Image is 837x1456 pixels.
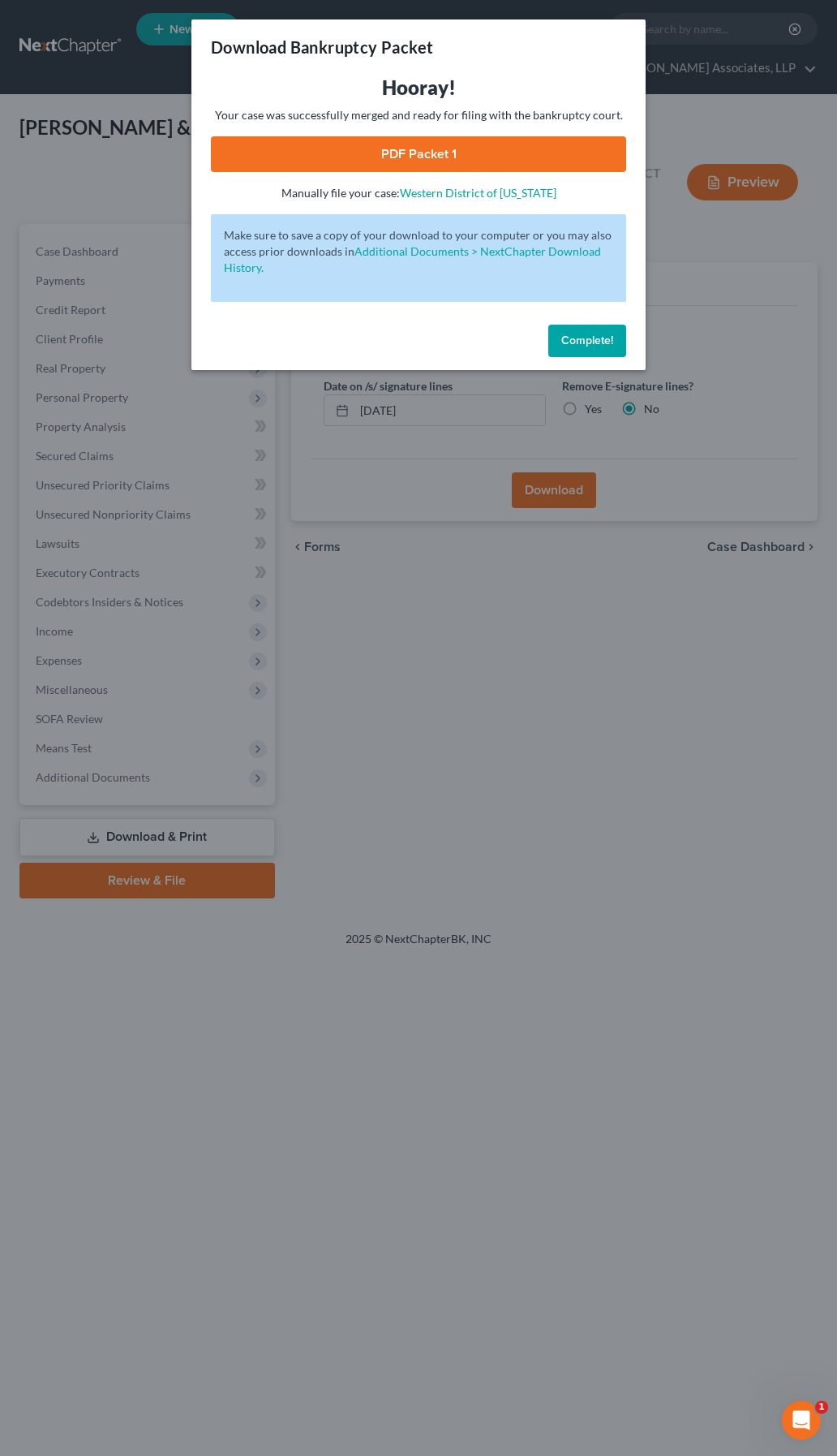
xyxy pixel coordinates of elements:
a: PDF Packet 1 [211,136,626,172]
p: Make sure to save a copy of your download to your computer or you may also access prior downloads in [224,227,613,276]
span: 1 [815,1401,828,1414]
a: Western District of [US_STATE] [400,186,556,200]
h3: Hooray! [211,75,626,101]
iframe: Intercom live chat [782,1401,821,1440]
span: Complete! [561,334,613,347]
p: Your case was successfully merged and ready for filing with the bankruptcy court. [211,107,626,123]
a: Additional Documents > NextChapter Download History. [224,244,601,274]
h3: Download Bankruptcy Packet [211,36,433,58]
p: Manually file your case: [211,185,626,201]
button: Complete! [548,325,626,357]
